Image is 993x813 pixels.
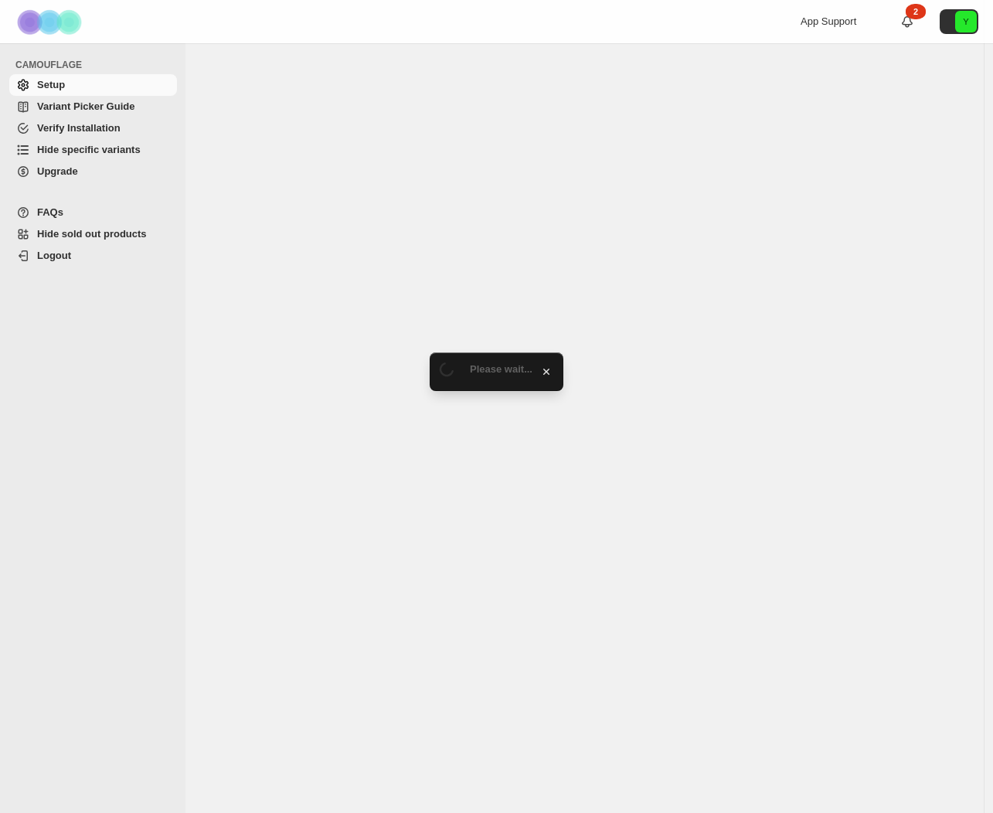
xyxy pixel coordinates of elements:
[12,1,90,43] img: Camouflage
[9,74,177,96] a: Setup
[470,363,532,375] span: Please wait...
[37,79,65,90] span: Setup
[37,144,141,155] span: Hide specific variants
[37,228,147,240] span: Hide sold out products
[9,117,177,139] a: Verify Installation
[37,250,71,261] span: Logout
[37,122,121,134] span: Verify Installation
[9,161,177,182] a: Upgrade
[37,165,78,177] span: Upgrade
[9,245,177,267] a: Logout
[9,202,177,223] a: FAQs
[15,59,178,71] span: CAMOUFLAGE
[899,14,915,29] a: 2
[955,11,977,32] span: Avatar with initials Y
[9,223,177,245] a: Hide sold out products
[801,15,856,27] span: App Support
[37,206,63,218] span: FAQs
[963,17,969,26] text: Y
[9,96,177,117] a: Variant Picker Guide
[906,4,926,19] div: 2
[9,139,177,161] a: Hide specific variants
[37,100,134,112] span: Variant Picker Guide
[940,9,978,34] button: Avatar with initials Y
